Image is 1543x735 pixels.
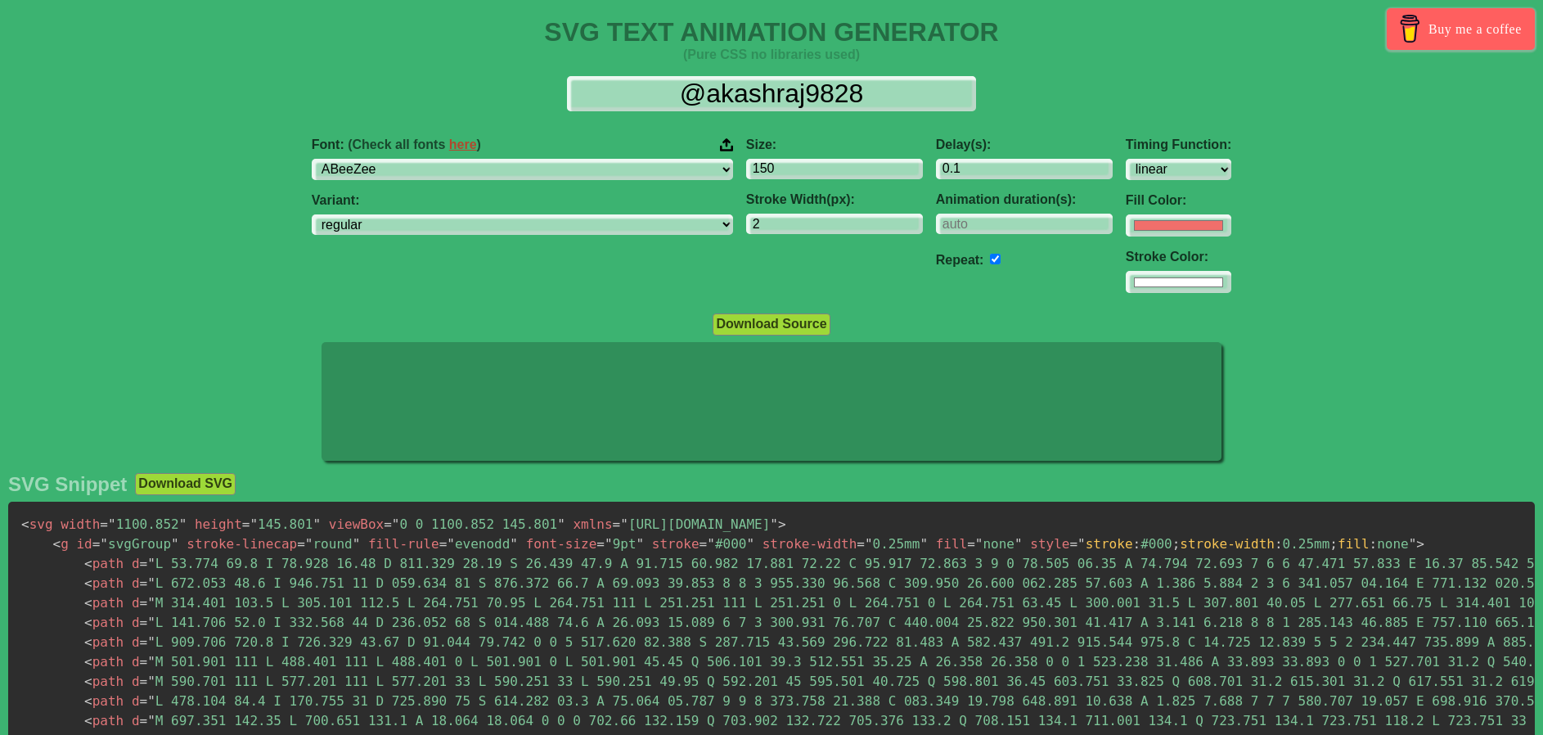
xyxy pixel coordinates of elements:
span: = [140,654,148,670]
span: " [171,536,179,552]
input: auto [990,254,1001,264]
span: = [613,516,621,532]
span: = [596,536,605,552]
span: path [84,556,124,571]
span: " [147,615,155,630]
span: height [195,516,242,532]
span: Buy me a coffee [1428,15,1522,43]
span: g [53,536,69,552]
a: Buy me a coffee [1387,8,1535,50]
span: 145.801 [242,516,321,532]
span: (Check all fonts ) [348,138,481,151]
span: = [140,693,148,709]
img: Buy me a coffee [1396,15,1424,43]
span: " [637,536,645,552]
span: d [132,556,140,571]
span: = [439,536,448,552]
span: < [84,713,92,728]
span: = [967,536,975,552]
span: " [1409,536,1417,552]
label: Fill Color: [1126,193,1231,208]
span: " [305,536,313,552]
span: ; [1172,536,1181,552]
span: [URL][DOMAIN_NAME] [613,516,778,532]
span: " [746,536,754,552]
span: d [132,674,140,689]
span: d [132,713,140,728]
span: < [84,556,92,571]
h2: SVG Snippet [8,473,127,496]
span: " [250,516,258,532]
input: 0.1s [936,159,1113,179]
span: stroke-linecap [187,536,297,552]
span: = [140,634,148,650]
span: : [1133,536,1141,552]
label: Size: [746,138,923,152]
label: Variant: [312,193,733,208]
button: Download Source [713,313,830,335]
span: " [353,536,361,552]
input: 100 [746,159,923,179]
span: fill [936,536,968,552]
span: > [778,516,786,532]
span: " [920,536,928,552]
span: fill [1338,536,1370,552]
span: " [447,536,455,552]
input: 2px [746,214,923,234]
span: path [84,674,124,689]
span: " [620,516,628,532]
span: stroke-width [1180,536,1275,552]
span: = [857,536,865,552]
span: stroke [1086,536,1133,552]
span: 9pt [596,536,644,552]
span: ; [1329,536,1338,552]
span: < [84,634,92,650]
label: Delay(s): [936,138,1113,152]
span: = [384,516,392,532]
span: stroke-width [763,536,857,552]
span: path [84,693,124,709]
input: auto [936,214,1113,234]
span: < [84,575,92,591]
span: < [84,674,92,689]
span: =" [1069,536,1085,552]
span: path [84,615,124,630]
span: " [147,713,155,728]
span: " [100,536,108,552]
span: " [147,654,155,670]
span: d [132,575,140,591]
span: #000 0.25mm none [1086,536,1409,552]
span: d [132,615,140,630]
span: " [975,536,983,552]
span: = [140,556,148,571]
span: Font: [312,138,481,152]
span: " [147,575,155,591]
span: fill-rule [368,536,439,552]
img: Upload your font [720,138,733,152]
span: " [605,536,613,552]
span: " [108,516,116,532]
span: none [967,536,1022,552]
input: Input Text Here [567,76,976,111]
span: d [132,595,140,611]
span: stroke [652,536,700,552]
span: 0 0 1100.852 145.801 [384,516,565,532]
span: " [179,516,187,532]
a: here [449,138,477,151]
span: evenodd [439,536,518,552]
span: < [21,516,29,532]
span: " [770,516,778,532]
label: Stroke Width(px): [746,192,923,207]
span: " [1014,536,1023,552]
span: svgGroup [92,536,179,552]
span: = [140,595,148,611]
label: Animation duration(s): [936,192,1113,207]
span: font-size [526,536,597,552]
span: id [76,536,92,552]
span: < [53,536,61,552]
span: " [147,634,155,650]
span: " [707,536,715,552]
span: path [84,713,124,728]
span: = [140,575,148,591]
span: d [132,634,140,650]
